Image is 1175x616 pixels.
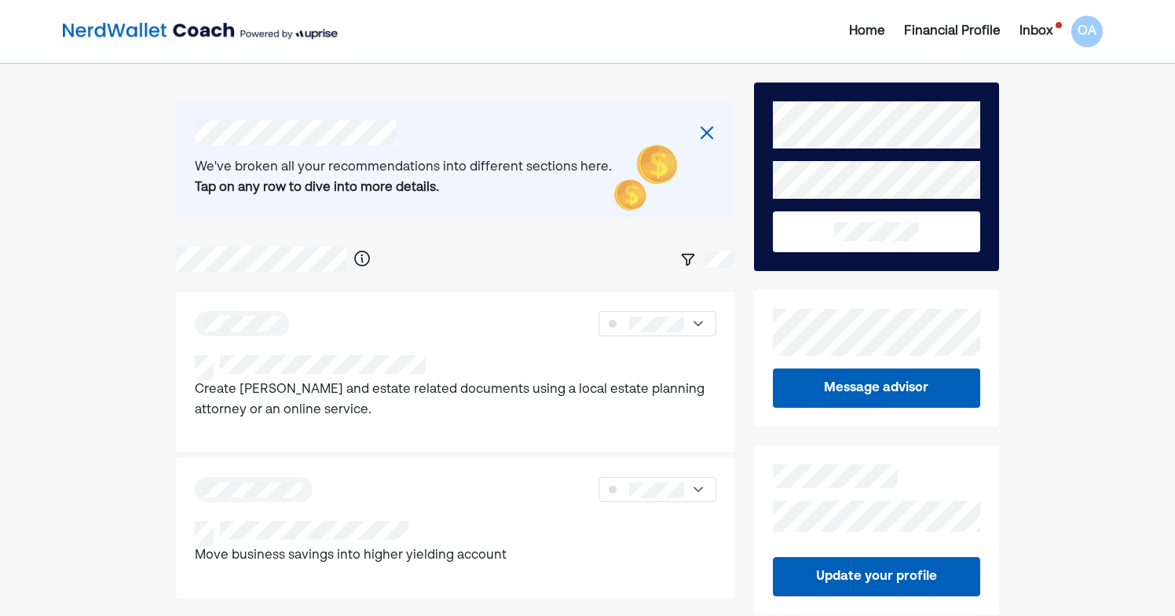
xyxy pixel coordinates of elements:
div: Inbox [1019,22,1052,41]
p: Move business savings into higher yielding account [195,546,507,566]
button: Message advisor [773,368,979,408]
p: Create [PERSON_NAME] and estate related documents using a local estate planning attorney or an on... [195,380,716,420]
div: OA [1071,16,1103,47]
div: We've broken all your recommendations into different sections here. [195,158,612,198]
button: Update your profile [773,557,979,596]
div: Home [849,22,885,41]
b: Tap on any row to dive into more details. [195,181,439,194]
div: Financial Profile [904,22,1001,41]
